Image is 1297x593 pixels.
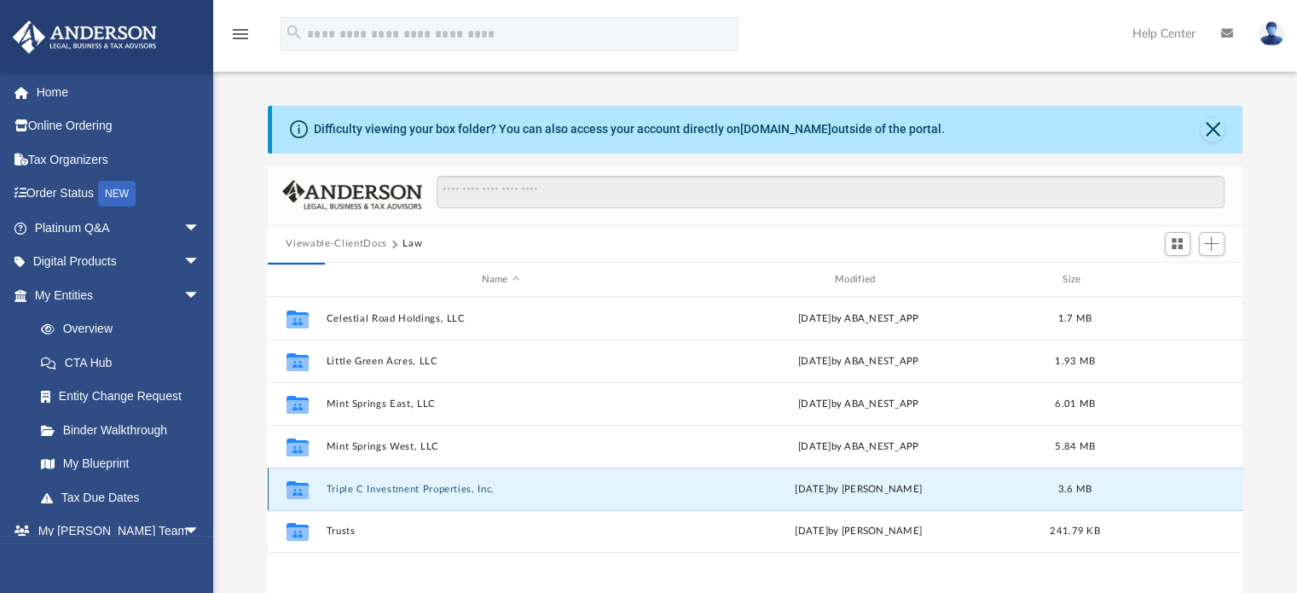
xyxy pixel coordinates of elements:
[683,525,1033,540] div: [DATE] by [PERSON_NAME]
[326,484,675,495] button: Triple C Investment Properties, Inc.
[314,120,945,138] div: Difficulty viewing your box folder? You can also access your account directly on outside of the p...
[183,245,217,280] span: arrow_drop_down
[24,480,226,515] a: Tax Due Dates
[24,312,226,346] a: Overview
[683,354,1033,369] div: [DATE] by ABA_NEST_APP
[12,142,226,177] a: Tax Organizers
[8,20,162,54] img: Anderson Advisors Platinum Portal
[683,272,1034,288] div: Modified
[1055,442,1095,451] span: 5.84 MB
[1259,21,1284,46] img: User Pic
[286,236,386,252] button: Viewable-ClientDocs
[1116,272,1236,288] div: id
[326,313,675,324] button: Celestial Road Holdings, LLC
[402,236,422,252] button: Law
[325,272,675,288] div: Name
[326,526,675,538] button: Trusts
[183,211,217,246] span: arrow_drop_down
[326,356,675,367] button: Little Green Acres, LLC
[683,482,1033,497] div: [DATE] by [PERSON_NAME]
[1057,485,1091,494] span: 3.6 MB
[1165,232,1190,256] button: Switch to Grid View
[1199,232,1225,256] button: Add
[183,515,217,549] span: arrow_drop_down
[12,177,226,212] a: Order StatusNEW
[24,413,226,447] a: Binder Walkthrough
[285,23,304,42] i: search
[1201,118,1225,142] button: Close
[326,441,675,452] button: Mint Springs West, LLC
[683,439,1033,455] div: [DATE] by ABA_NEST_APP
[326,398,675,410] button: Mint Springs East, LLC
[1040,272,1109,288] div: Size
[230,32,251,44] a: menu
[1057,314,1091,323] span: 1.7 MB
[1055,357,1095,366] span: 1.93 MB
[98,181,136,206] div: NEW
[230,24,251,44] i: menu
[275,272,317,288] div: id
[12,75,226,109] a: Home
[1055,399,1095,409] span: 6.01 MB
[683,397,1033,412] div: [DATE] by ABA_NEST_APP
[24,380,226,414] a: Entity Change Request
[12,109,226,143] a: Online Ordering
[24,447,217,481] a: My Blueprint
[740,122,831,136] a: [DOMAIN_NAME]
[183,278,217,313] span: arrow_drop_down
[683,311,1033,327] div: [DATE] by ABA_NEST_APP
[1050,527,1099,537] span: 241.79 KB
[437,176,1224,208] input: Search files and folders
[24,346,226,380] a: CTA Hub
[12,211,226,245] a: Platinum Q&Aarrow_drop_down
[12,245,226,279] a: Digital Productsarrow_drop_down
[12,278,226,312] a: My Entitiesarrow_drop_down
[12,515,217,549] a: My [PERSON_NAME] Teamarrow_drop_down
